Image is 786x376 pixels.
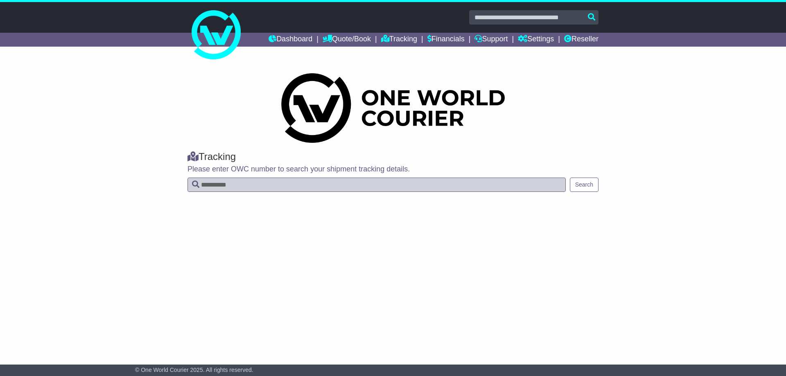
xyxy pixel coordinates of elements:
[570,178,599,192] button: Search
[381,33,417,47] a: Tracking
[323,33,371,47] a: Quote/Book
[269,33,312,47] a: Dashboard
[518,33,554,47] a: Settings
[135,367,253,373] span: © One World Courier 2025. All rights reserved.
[187,165,599,174] p: Please enter OWC number to search your shipment tracking details.
[564,33,599,47] a: Reseller
[474,33,508,47] a: Support
[281,73,505,143] img: Dark
[427,33,465,47] a: Financials
[187,151,599,163] div: Tracking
